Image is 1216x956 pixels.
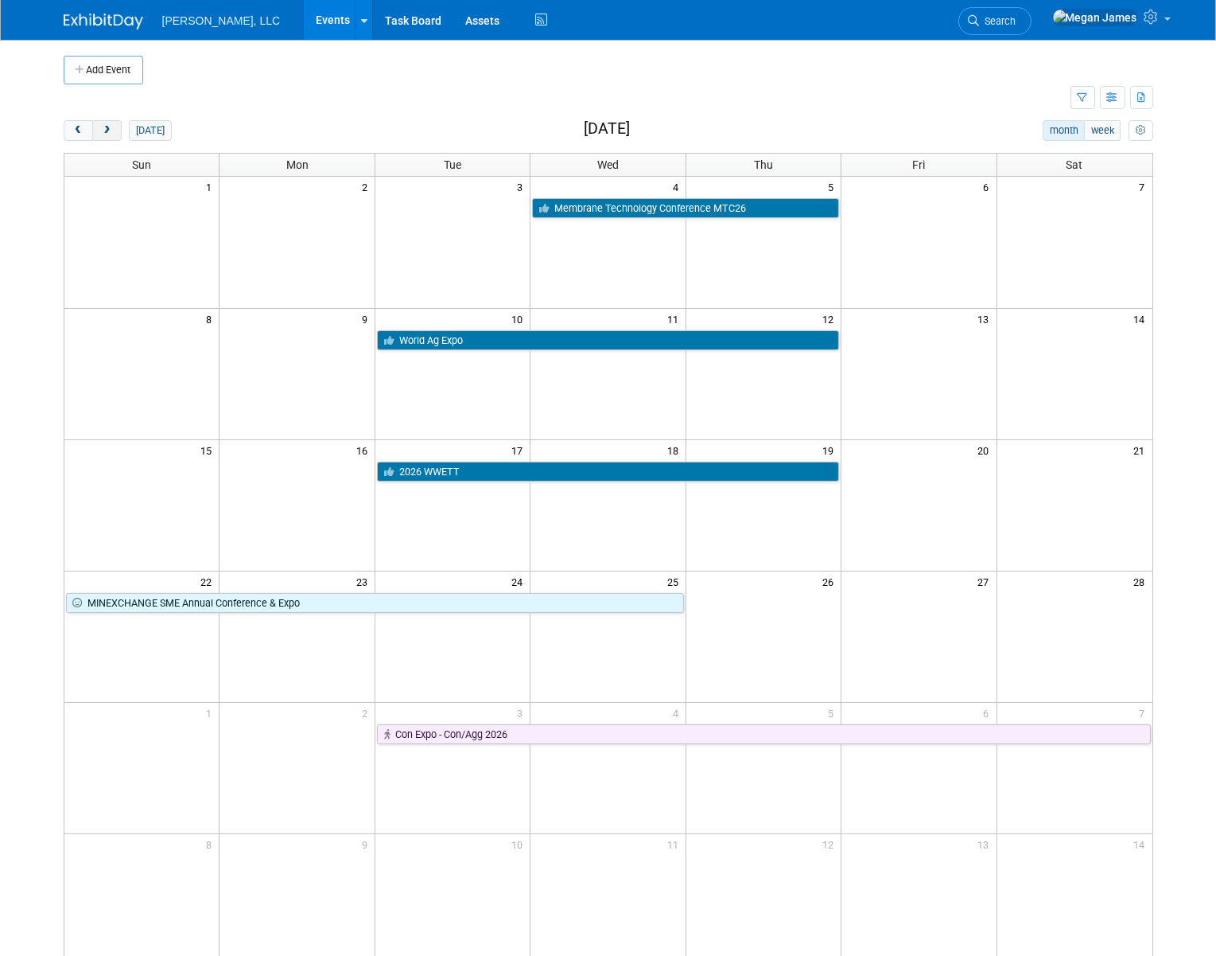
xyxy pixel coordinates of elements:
span: 24 [510,572,530,591]
span: 9 [360,309,375,329]
span: 11 [666,309,686,329]
span: 10 [510,309,530,329]
span: 26 [821,572,841,591]
button: week [1084,120,1121,141]
span: 14 [1132,309,1152,329]
span: Search [980,15,1016,27]
span: Sun [132,158,151,171]
span: 3 [515,177,530,197]
button: prev [64,120,93,141]
img: Megan James [1052,9,1138,26]
span: 2 [360,703,375,723]
a: Search [958,7,1031,35]
span: Fri [912,158,925,171]
span: Tue [444,158,461,171]
span: 1 [204,703,219,723]
span: 3 [515,703,530,723]
a: 2026 WWETT [377,462,839,482]
a: World Ag Expo [377,330,839,351]
span: 16 [355,440,375,460]
button: myCustomButton [1129,120,1152,141]
span: 8 [204,834,219,854]
a: MINEXCHANGE SME Annual Conference & Expo [66,593,684,614]
h2: [DATE] [584,120,630,138]
span: 18 [666,440,686,460]
span: 14 [1132,834,1152,854]
span: 23 [355,572,375,591]
span: [PERSON_NAME], LLC [162,14,281,27]
span: Wed [597,158,619,171]
span: Thu [754,158,773,171]
span: 8 [204,309,219,329]
span: 7 [1138,703,1152,723]
span: 20 [977,440,996,460]
span: Mon [286,158,309,171]
img: ExhibitDay [64,14,143,29]
span: 11 [666,834,686,854]
span: 15 [199,440,219,460]
span: 6 [982,177,996,197]
i: Personalize Calendar [1136,126,1146,136]
span: 10 [510,834,530,854]
button: next [92,120,122,141]
span: 12 [821,309,841,329]
span: 7 [1138,177,1152,197]
span: 4 [671,703,686,723]
span: 4 [671,177,686,197]
span: 28 [1132,572,1152,591]
span: 1 [204,177,219,197]
button: month [1043,120,1085,141]
span: 5 [826,703,841,723]
span: Sat [1066,158,1083,171]
a: Membrane Technology Conference MTC26 [532,198,839,219]
span: 13 [977,834,996,854]
span: 6 [982,703,996,723]
span: 25 [666,572,686,591]
span: 19 [821,440,841,460]
span: 2 [360,177,375,197]
a: Con Expo - Con/Agg 2026 [377,724,1151,745]
span: 13 [977,309,996,329]
span: 27 [977,572,996,591]
span: 5 [826,177,841,197]
span: 12 [821,834,841,854]
span: 21 [1132,440,1152,460]
span: 9 [360,834,375,854]
button: [DATE] [129,120,171,141]
button: Add Event [64,56,143,84]
span: 17 [510,440,530,460]
span: 22 [199,572,219,591]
